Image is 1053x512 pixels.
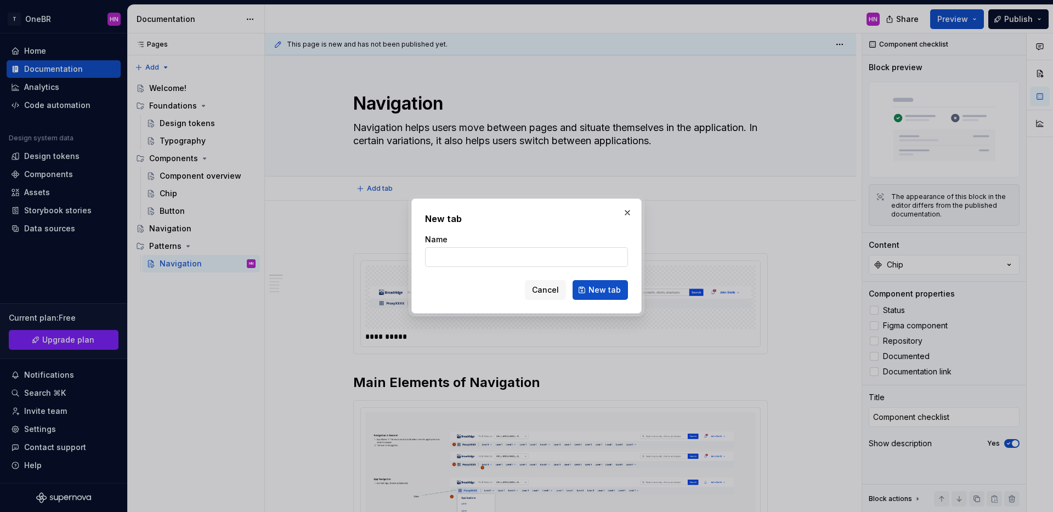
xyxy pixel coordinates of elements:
[525,280,566,300] button: Cancel
[588,285,621,295] span: New tab
[425,212,628,225] h2: New tab
[532,285,559,295] span: Cancel
[573,280,628,300] button: New tab
[425,234,448,245] label: Name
